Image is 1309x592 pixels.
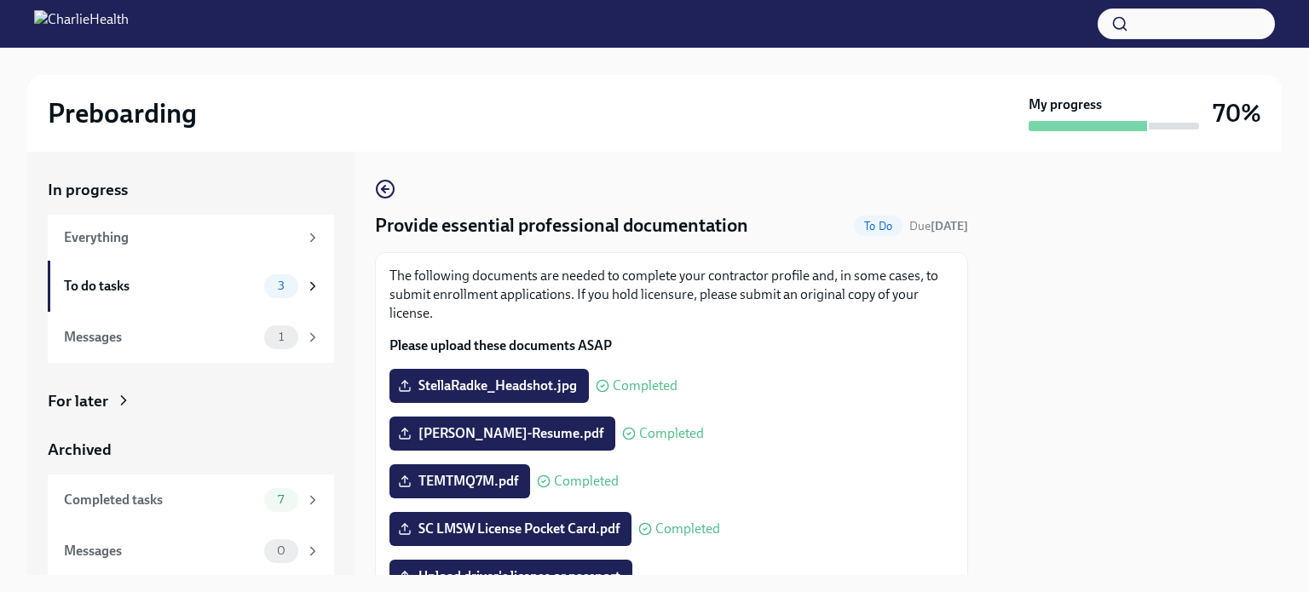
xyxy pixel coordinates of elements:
p: The following documents are needed to complete your contractor profile and, in some cases, to sub... [389,267,954,323]
strong: [DATE] [931,219,968,233]
span: 1 [268,330,294,343]
span: To Do [854,220,902,233]
h2: Preboarding [48,96,197,130]
a: Messages1 [48,312,334,363]
a: In progress [48,179,334,201]
div: Messages [64,328,257,347]
div: Completed tasks [64,491,257,509]
div: Everything [64,228,298,247]
span: 3 [268,279,295,292]
span: TEMTMQ7M.pdf [401,473,518,490]
span: Completed [613,379,678,393]
a: Messages0 [48,526,334,577]
span: Completed [655,522,720,536]
a: Archived [48,439,334,461]
span: October 6th, 2025 09:00 [909,218,968,234]
span: Due [909,219,968,233]
span: [PERSON_NAME]-Resume.pdf [401,425,603,442]
label: SC LMSW License Pocket Card.pdf [389,512,631,546]
strong: Please upload these documents ASAP [389,337,612,353]
span: SC LMSW License Pocket Card.pdf [401,520,620,537]
strong: My progress [1029,95,1102,114]
a: To do tasks3 [48,261,334,312]
a: Everything [48,215,334,261]
label: StellaRadke_Headshot.jpg [389,369,589,403]
a: Completed tasks7 [48,474,334,526]
img: CharlieHealth [34,10,129,37]
h4: Provide essential professional documentation [375,213,748,239]
span: StellaRadke_Headshot.jpg [401,377,577,394]
span: Upload driver's license or passport [401,568,620,585]
span: 0 [267,544,296,557]
div: To do tasks [64,277,257,296]
a: For later [48,390,334,412]
span: Completed [639,427,704,440]
h3: 70% [1213,98,1261,129]
span: Completed [554,474,619,488]
label: [PERSON_NAME]-Resume.pdf [389,417,615,451]
span: 7 [268,493,294,506]
div: Messages [64,542,257,560]
label: TEMTMQ7M.pdf [389,464,530,498]
div: For later [48,390,108,412]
